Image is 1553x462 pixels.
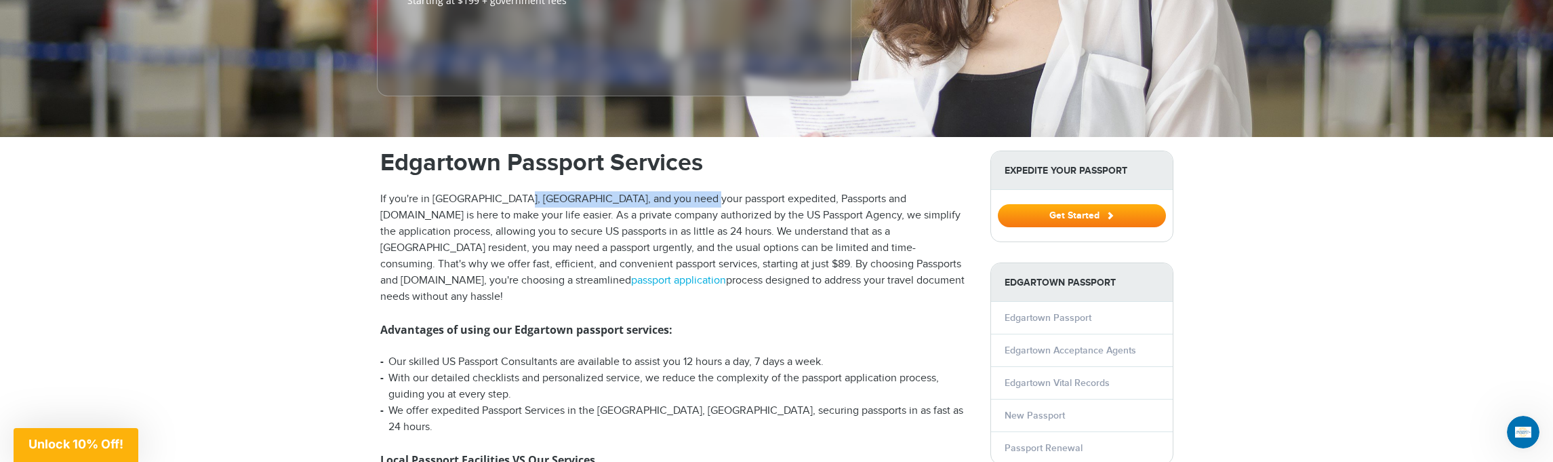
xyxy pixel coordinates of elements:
[380,191,970,305] p: If you're in [GEOGRAPHIC_DATA], [GEOGRAPHIC_DATA], and you need your passport expedited, Passport...
[631,274,726,287] a: passport application
[998,210,1166,220] a: Get Started
[14,428,138,462] div: Unlock 10% Off!
[380,370,970,403] li: With our detailed checklists and personalized service, we reduce the complexity of the passport a...
[380,151,970,175] h1: Edgartown Passport Services
[380,354,970,370] li: Our skilled US Passport Consultants are available to assist you 12 hours a day, 7 days a week.
[1005,442,1083,454] a: Passport Renewal
[28,437,123,451] span: Unlock 10% Off!
[380,403,970,436] li: We offer expedited Passport Services in the [GEOGRAPHIC_DATA], [GEOGRAPHIC_DATA], securing passpo...
[1507,416,1539,448] iframe: Intercom live chat
[380,322,970,338] h3: Advantages of using our Edgartown passport services:
[998,204,1166,227] button: Get Started
[1005,410,1065,421] a: New Passport
[1005,312,1091,324] a: Edgartown Passport
[1005,377,1110,389] a: Edgartown Vital Records
[991,151,1173,190] strong: Expedite Your Passport
[1005,345,1136,356] a: Edgartown Acceptance Agents
[407,14,509,82] iframe: Customer reviews powered by Trustpilot
[991,263,1173,302] strong: Edgartown Passport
